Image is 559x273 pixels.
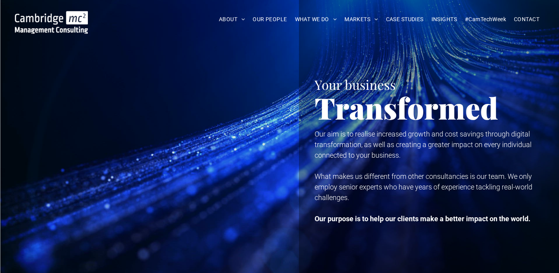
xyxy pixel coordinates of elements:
[291,13,341,25] a: WHAT WE DO
[510,13,543,25] a: CONTACT
[315,172,532,202] span: What makes us different from other consultancies is our team. We only employ senior experts who h...
[215,13,249,25] a: ABOUT
[428,13,461,25] a: INSIGHTS
[340,13,382,25] a: MARKETS
[315,76,396,93] span: Your business
[315,130,532,159] span: Our aim is to realise increased growth and cost savings through digital transformation, as well a...
[461,13,510,25] a: #CamTechWeek
[382,13,428,25] a: CASE STUDIES
[249,13,291,25] a: OUR PEOPLE
[15,11,88,34] img: Cambridge MC Logo
[315,215,530,223] strong: Our purpose is to help our clients make a better impact on the world.
[315,88,498,127] span: Transformed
